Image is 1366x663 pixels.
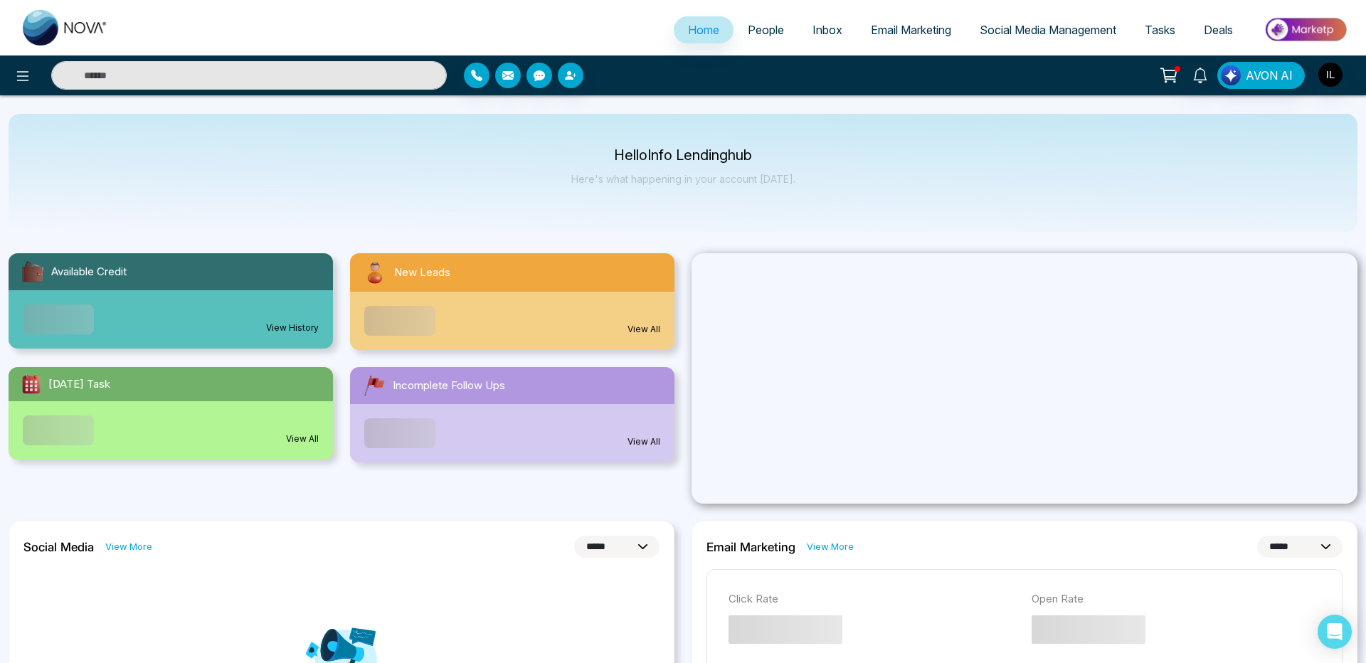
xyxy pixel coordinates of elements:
[798,16,857,43] a: Inbox
[571,173,795,185] p: Here's what happening in your account [DATE].
[393,378,505,394] span: Incomplete Follow Ups
[688,23,719,37] span: Home
[20,373,43,396] img: todayTask.svg
[1246,67,1293,84] span: AVON AI
[871,23,951,37] span: Email Marketing
[1204,23,1233,37] span: Deals
[748,23,784,37] span: People
[674,16,734,43] a: Home
[628,323,660,336] a: View All
[23,10,108,46] img: Nova CRM Logo
[1145,23,1175,37] span: Tasks
[361,373,387,398] img: followUps.svg
[1217,62,1305,89] button: AVON AI
[571,149,795,161] p: Hello Info Lendinghub
[48,376,110,393] span: [DATE] Task
[1221,65,1241,85] img: Lead Flow
[965,16,1131,43] a: Social Media Management
[1318,63,1343,87] img: User Avatar
[857,16,965,43] a: Email Marketing
[1254,14,1357,46] img: Market-place.gif
[706,540,795,554] h2: Email Marketing
[628,435,660,448] a: View All
[980,23,1116,37] span: Social Media Management
[266,322,319,334] a: View History
[734,16,798,43] a: People
[23,540,94,554] h2: Social Media
[341,367,683,462] a: Incomplete Follow UpsView All
[1131,16,1190,43] a: Tasks
[20,259,46,285] img: availableCredit.svg
[361,259,388,286] img: newLeads.svg
[812,23,842,37] span: Inbox
[341,253,683,350] a: New LeadsView All
[729,591,1017,608] p: Click Rate
[105,540,152,553] a: View More
[51,264,127,280] span: Available Credit
[1032,591,1320,608] p: Open Rate
[394,265,450,281] span: New Leads
[807,540,854,553] a: View More
[1318,615,1352,649] div: Open Intercom Messenger
[286,433,319,445] a: View All
[1190,16,1247,43] a: Deals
